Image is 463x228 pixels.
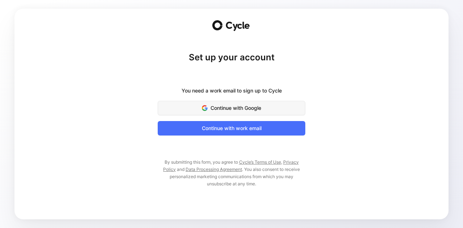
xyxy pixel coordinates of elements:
a: Privacy Policy [163,159,299,172]
a: Cycle’s Terms of Use [239,159,281,165]
span: Continue with Google [167,104,296,112]
button: Continue with Google [158,101,305,115]
h1: Set up your account [158,52,305,63]
a: Data Processing Agreement [186,167,242,172]
p: By submitting this form, you agree to , and . You also consent to receive personalized marketing ... [158,159,305,188]
button: Continue with work email [158,121,305,135]
span: Continue with work email [167,124,296,133]
div: You need a work email to sign up to Cycle [182,86,282,95]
